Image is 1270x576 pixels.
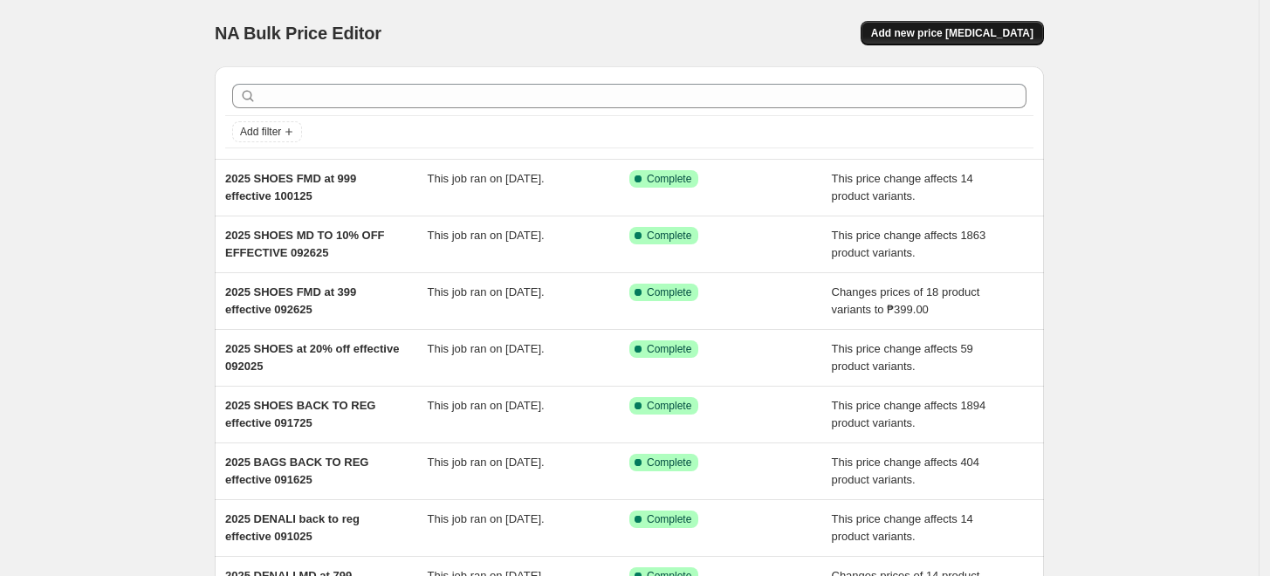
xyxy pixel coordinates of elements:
span: 2025 DENALI back to reg effective 091025 [225,512,360,543]
span: Complete [647,342,691,356]
span: 2025 SHOES MD TO 10% OFF EFFECTIVE 092625 [225,229,385,259]
span: Add new price [MEDICAL_DATA] [871,26,1033,40]
span: Complete [647,229,691,243]
button: Add new price [MEDICAL_DATA] [861,21,1044,45]
span: 2025 SHOES FMD at 999 effective 100125 [225,172,356,202]
span: Complete [647,456,691,470]
span: Complete [647,399,691,413]
span: 2025 SHOES BACK TO REG effective 091725 [225,399,375,429]
button: Add filter [232,121,302,142]
span: Changes prices of 18 product variants to ₱399.00 [832,285,980,316]
span: 2025 BAGS BACK TO REG effective 091625 [225,456,368,486]
span: Complete [647,285,691,299]
span: 2025 SHOES at 20% off effective 092025 [225,342,399,373]
span: 2025 SHOES FMD at 399 effective 092625 [225,285,356,316]
span: This job ran on [DATE]. [428,229,545,242]
span: This job ran on [DATE]. [428,456,545,469]
span: Complete [647,512,691,526]
span: NA Bulk Price Editor [215,24,381,43]
span: Add filter [240,125,281,139]
span: This price change affects 1863 product variants. [832,229,986,259]
span: This price change affects 1894 product variants. [832,399,986,429]
span: This job ran on [DATE]. [428,342,545,355]
span: This price change affects 14 product variants. [832,512,973,543]
span: This job ran on [DATE]. [428,172,545,185]
span: This price change affects 59 product variants. [832,342,973,373]
span: Complete [647,172,691,186]
span: This price change affects 404 product variants. [832,456,980,486]
span: This job ran on [DATE]. [428,285,545,298]
span: This price change affects 14 product variants. [832,172,973,202]
span: This job ran on [DATE]. [428,512,545,525]
span: This job ran on [DATE]. [428,399,545,412]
